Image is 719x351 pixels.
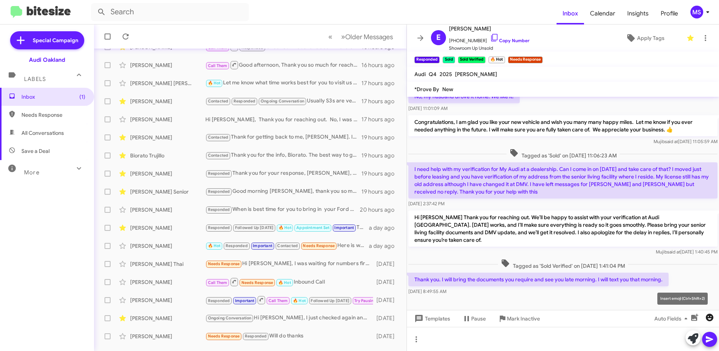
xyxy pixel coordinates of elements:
div: [PERSON_NAME] [130,134,205,141]
span: Important [253,243,272,248]
span: 2025 [440,71,452,78]
span: Save a Deal [21,147,50,155]
span: said at [665,139,678,144]
button: Mark Inactive [492,312,546,325]
div: Insert emoji (Ctrl+Shift+2) [657,293,708,305]
p: Congratulations, I am glad you like your new vehicle and wish you many many happy miles. Let me k... [408,115,717,136]
div: Here is what I want 1. A green Audi hybrid Or 2. A Audi hybrid with a place for me to rest my pho... [205,241,369,250]
div: [PERSON_NAME] [130,242,205,250]
p: Hi [PERSON_NAME] Thank you for reaching out. We’ll be happy to assist with your verification at A... [408,211,717,247]
span: Ongoing Conversation [208,316,252,320]
span: Call Them [208,63,228,68]
span: Contacted [208,153,229,158]
button: MS [684,6,711,18]
span: « [328,32,332,41]
span: Needs Response [208,334,240,339]
input: Search [91,3,249,21]
span: 🔥 Hot [278,280,291,285]
span: Needs Response [241,280,273,285]
span: New [442,86,453,93]
span: 🔥 Hot [208,81,221,85]
div: [PERSON_NAME] [130,61,205,69]
div: Inbound Call [205,277,373,287]
div: 19 hours ago [361,188,400,195]
a: Calendar [584,3,621,24]
span: [PERSON_NAME] [449,24,529,33]
span: Ongoing Conversation [261,99,304,104]
div: [DATE] [373,296,400,304]
span: Contacted [277,243,298,248]
span: E [436,32,441,44]
small: Responded [414,56,440,63]
span: Responded [208,207,230,212]
span: (1) [79,93,85,101]
span: Followed Up [DATE] [311,298,349,303]
span: Tagged as 'Sold' on [DATE] 11:06:23 AM [507,148,620,159]
span: *Drove By [414,86,439,93]
span: Try Pausing [354,298,376,303]
span: More [24,169,39,176]
a: Copy Number [490,38,529,43]
div: [PERSON_NAME] [130,296,205,304]
span: Contacted [208,99,229,104]
div: [DATE] [373,278,400,286]
div: Will do thanks [205,332,373,340]
div: 19 hours ago [361,170,400,177]
div: Thank for getting back to me, [PERSON_NAME]. I am reaching out because there’s high demand for cl... [205,133,361,142]
div: Hi [PERSON_NAME], I just checked again and the CR-V Hybrid you were looking at has already been s... [205,314,373,322]
span: [PERSON_NAME] [455,71,497,78]
p: I need help with my verification for My Audi at a dealership. Can I come in on [DATE] and take ca... [408,162,717,198]
div: [PERSON_NAME] [130,116,205,123]
div: Thank you for the information, Oyebola. I’ll take another look and let you know if there’s any po... [205,223,369,232]
div: Good morning [PERSON_NAME], thank you so much for reaching out. What day works best for you to st... [205,187,361,196]
div: Hi [PERSON_NAME], Thank you for reaching out. No, I was not here [DATE]. I usually work Sundays, ... [205,116,361,123]
span: Responded [208,225,230,230]
div: 19 hours ago [361,152,400,159]
span: Mark Inactive [507,312,540,325]
div: 17 hours ago [361,116,400,123]
span: Responded [208,171,230,176]
div: Biorato Trujillo [130,152,205,159]
nav: Page navigation example [324,29,397,44]
div: I would suggest you come in [DATE] and see my sales manager, he will discuss pricing and your fin... [205,295,373,305]
div: Audi Oakland [29,56,65,64]
small: 🔥 Hot [488,56,505,63]
span: Q4 [429,71,437,78]
span: Needs Response [208,261,240,266]
span: Needs Response [21,111,85,119]
button: Next [337,29,397,44]
p: Thank you. I will bring the documents you require and see you late morning. I will text you that ... [408,273,669,286]
div: [PERSON_NAME] [130,314,205,322]
span: Contacted [208,135,229,140]
button: Auto Fields [648,312,696,325]
span: Pause [471,312,486,325]
div: 20 hours ago [360,206,400,214]
span: Older Messages [345,33,393,41]
div: [PERSON_NAME] Senior [130,188,205,195]
span: Responded [234,99,256,104]
div: Good afternoon, Thank you so much for reaching out, and my apologies for the delayed reply. Let m... [205,60,361,70]
div: Thank you for your response, [PERSON_NAME], I really appreciate it. What day works best for you t... [205,169,361,178]
span: Followed Up [DATE] [235,225,274,230]
span: [DATE] 11:01:09 AM [408,105,447,111]
div: Let me know what time works best for you to visit us here at [GEOGRAPHIC_DATA]. I’ll make sure ou... [205,79,361,87]
span: 🔥 Hot [293,298,306,303]
span: All Conversations [21,129,64,137]
span: 🔥 Hot [279,225,291,230]
span: Tagged as 'Sold Verified' on [DATE] 1:41:04 PM [498,259,628,270]
div: [PERSON_NAME] [130,206,205,214]
span: 🔥 Hot [208,243,221,248]
span: Audi [414,71,426,78]
span: Inbox [557,3,584,24]
div: [PERSON_NAME] [130,170,205,177]
a: Profile [655,3,684,24]
div: Usually S3s are very well kept, and once people buy them, they tend to hold on to them. Yours wou... [205,97,361,105]
div: 17 hours ago [361,98,400,105]
span: Mujib [DATE] 11:05:59 AM [654,139,717,144]
small: Needs Response [508,56,543,63]
div: Hi [PERSON_NAME], I was waiting for numbers first. [205,259,373,268]
span: Inbox [21,93,85,101]
span: Responded [208,298,230,303]
div: [PERSON_NAME] [PERSON_NAME] [130,79,205,87]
